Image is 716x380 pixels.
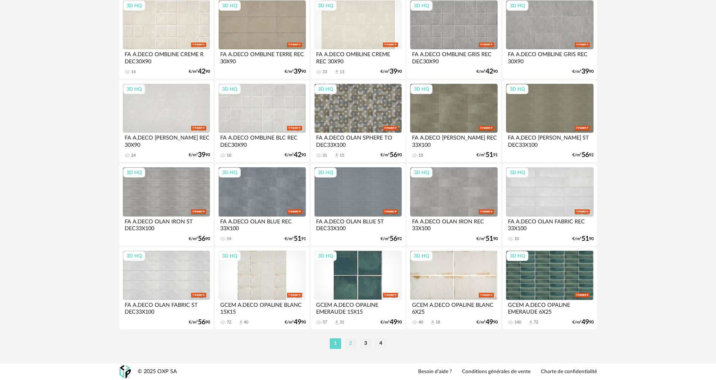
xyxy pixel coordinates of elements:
div: 3D HQ [506,168,528,177]
div: 10 [418,153,423,158]
div: €/m² 90 [572,69,594,74]
div: FA A.DECO OMBLINE GRIS REC DEC30X90 [410,49,497,64]
div: FA A.DECO [PERSON_NAME] REC 33X100 [410,133,497,148]
div: 3D HQ [123,1,145,11]
div: €/m² 92 [381,236,402,242]
span: 42 [294,152,301,158]
div: 3D HQ [219,251,241,261]
div: 31 [340,320,344,325]
div: 72 [534,320,538,325]
div: €/m² 90 [476,320,498,325]
a: 3D HQ GCEM A.DECO OPALINE EMERAUDE 6X25 140 Download icon 72 €/m²4990 [503,247,597,329]
img: OXP [119,365,131,378]
div: 31 [323,153,327,158]
div: GCEM A.DECO OPALINE EMERAUDE 6X25 [506,300,593,315]
div: FA A.DECO OLAN FABRIC ST DEC33X100 [123,300,210,315]
span: Download icon [334,320,340,325]
div: FA A.DECO OMBLINE TERRE REC 30X90 [218,49,306,64]
span: 51 [486,236,493,242]
a: 3D HQ GCEM A.DECO OPALINE BLANC 15X15 72 Download icon 40 €/m²4990 [215,247,309,329]
span: 39 [581,69,589,74]
div: 3D HQ [410,1,432,11]
div: 72 [227,320,231,325]
li: 3 [360,338,371,349]
div: €/m² 90 [285,69,306,74]
div: 14 [227,236,231,242]
div: FA A.DECO OLAN BLUE REC 33X100 [218,217,306,232]
a: 3D HQ FA A.DECO [PERSON_NAME] ST DEC33X100 €/m²5692 [503,80,597,162]
div: © 2025 OXP SA [138,368,177,375]
div: 3D HQ [315,1,337,11]
a: 3D HQ FA A.DECO OLAN FABRIC REC 33X100 10 €/m²5190 [503,164,597,246]
div: 3D HQ [123,168,145,177]
div: 14 [131,69,136,75]
span: 56 [198,236,205,242]
div: €/m² 90 [189,69,210,74]
div: 3D HQ [315,84,337,94]
div: FA A.DECO [PERSON_NAME] REC 30X90 [123,133,210,148]
div: 3D HQ [410,251,432,261]
span: 56 [198,320,205,325]
div: €/m² 90 [189,236,210,242]
div: €/m² 90 [381,152,402,158]
div: €/m² 90 [572,320,594,325]
div: 33 [323,69,327,75]
div: FA A.DECO OLAN SPHERE TO DEC33X100 [314,133,401,148]
div: FA A.DECO OMBLINE GRIS REC 30X90 [506,49,593,64]
div: €/m² 90 [285,152,306,158]
a: 3D HQ FA A.DECO OLAN SPHERE TO DEC33X100 31 Download icon 15 €/m²5690 [311,80,405,162]
a: 3D HQ FA A.DECO [PERSON_NAME] REC 33X100 10 €/m²5191 [407,80,501,162]
div: FA A.DECO [PERSON_NAME] ST DEC33X100 [506,133,593,148]
span: 56 [390,236,397,242]
span: 42 [198,69,205,74]
div: FA A.DECO OLAN FABRIC REC 33X100 [506,217,593,232]
div: 3D HQ [219,84,241,94]
div: 24 [131,153,136,158]
div: €/m² 90 [381,320,402,325]
div: 40 [418,320,423,325]
div: €/m² 90 [189,320,210,325]
a: Besoin d'aide ? [418,369,452,375]
a: 3D HQ GCEM A.DECO OPALINE BLANC 6X25 40 Download icon 18 €/m²4990 [407,247,501,329]
div: €/m² 90 [285,320,306,325]
span: 51 [581,236,589,242]
span: 42 [486,69,493,74]
span: Download icon [334,152,340,158]
div: 3D HQ [219,1,241,11]
span: 49 [294,320,301,325]
div: 140 [514,320,521,325]
div: 15 [340,153,344,158]
div: 40 [244,320,248,325]
span: 39 [390,69,397,74]
div: 3D HQ [506,1,528,11]
span: 56 [581,152,589,158]
div: 13 [340,69,344,75]
div: 3D HQ [506,84,528,94]
div: FA A.DECO OLAN IRON ST DEC33X100 [123,217,210,232]
div: FA A.DECO OMBLINE CREME R DEC30X90 [123,49,210,64]
div: €/m² 92 [572,152,594,158]
div: 3D HQ [506,251,528,261]
div: €/m² 91 [285,236,306,242]
div: FA A.DECO OLAN BLUE ST DEC33X100 [314,217,401,232]
div: 10 [227,153,231,158]
span: 49 [390,320,397,325]
span: 49 [486,320,493,325]
div: 3D HQ [315,251,337,261]
a: 3D HQ FA A.DECO [PERSON_NAME] REC 30X90 24 €/m²3990 [119,80,213,162]
div: €/m² 90 [476,69,498,74]
div: 3D HQ [315,168,337,177]
div: 3D HQ [123,251,145,261]
div: GCEM A.DECO OPALINE BLANC 6X25 [410,300,497,315]
a: 3D HQ FA A.DECO OLAN FABRIC ST DEC33X100 €/m²5690 [119,247,213,329]
span: 49 [581,320,589,325]
div: 3D HQ [410,168,432,177]
div: GCEM A.DECO OPALINE EMERAUDE 15X15 [314,300,401,315]
div: GCEM A.DECO OPALINE BLANC 15X15 [218,300,306,315]
div: FA A.DECO OMBLINE CREME REC 30X90 [314,49,401,64]
li: 1 [330,338,341,349]
div: €/m² 90 [572,236,594,242]
span: 39 [294,69,301,74]
a: 3D HQ FA A.DECO OLAN BLUE ST DEC33X100 €/m²5692 [311,164,405,246]
div: FA A.DECO OMBLINE BLC REC DEC30X90 [218,133,306,148]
